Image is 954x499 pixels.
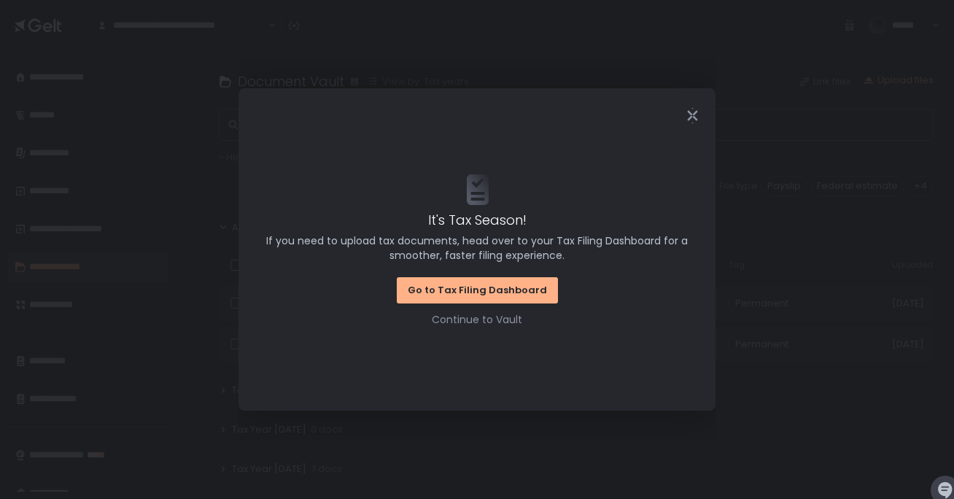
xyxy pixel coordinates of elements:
[259,233,695,263] span: If you need to upload tax documents, head over to your Tax Filing Dashboard for a smoother, faste...
[432,312,522,327] button: Continue to Vault
[397,277,558,303] button: Go to Tax Filing Dashboard
[669,107,715,124] div: Close
[408,284,547,297] div: Go to Tax Filing Dashboard
[428,210,527,230] span: It's Tax Season!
